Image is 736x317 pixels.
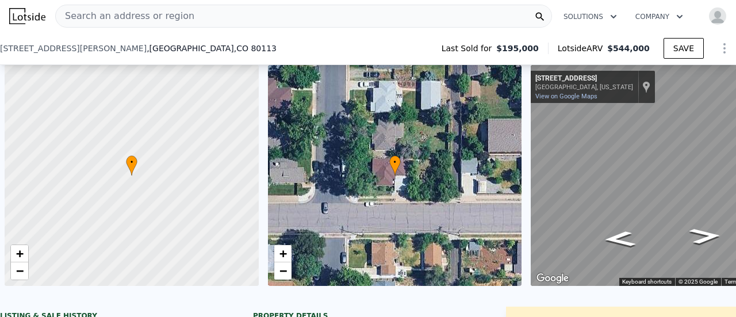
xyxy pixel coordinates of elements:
[496,43,539,54] span: $195,000
[534,271,572,286] a: Open this area in Google Maps (opens a new window)
[534,271,572,286] img: Google
[16,263,24,278] span: −
[642,81,650,93] a: Show location on map
[626,6,692,27] button: Company
[274,262,292,280] a: Zoom out
[126,155,137,175] div: •
[234,44,277,53] span: , CO 80113
[389,157,401,167] span: •
[389,155,401,175] div: •
[56,9,194,23] span: Search an address or region
[535,93,597,100] a: View on Google Maps
[126,157,137,167] span: •
[442,43,497,54] span: Last Sold for
[11,262,28,280] a: Zoom out
[279,246,286,261] span: +
[676,224,735,248] path: Go East, E Quincy Ave
[279,263,286,278] span: −
[713,37,736,60] button: Show Options
[554,6,626,27] button: Solutions
[147,43,277,54] span: , [GEOGRAPHIC_DATA]
[708,7,727,25] img: avatar
[678,278,718,285] span: © 2025 Google
[558,43,607,54] span: Lotside ARV
[535,83,633,91] div: [GEOGRAPHIC_DATA], [US_STATE]
[9,8,45,24] img: Lotside
[535,74,633,83] div: [STREET_ADDRESS]
[622,278,672,286] button: Keyboard shortcuts
[607,44,650,53] span: $544,000
[664,38,704,59] button: SAVE
[11,245,28,262] a: Zoom in
[274,245,292,262] a: Zoom in
[590,227,649,251] path: Go West, E Quincy Ave
[16,246,24,261] span: +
